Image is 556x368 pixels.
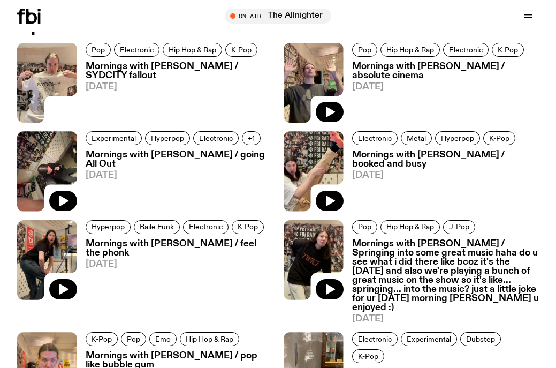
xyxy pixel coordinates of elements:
[435,131,480,145] a: Hyperpop
[86,43,111,57] a: Pop
[127,335,140,343] span: Pop
[352,314,539,324] span: [DATE]
[441,134,474,142] span: Hyperpop
[225,9,331,24] button: On AirThe Allnighter
[407,134,426,142] span: Metal
[86,62,273,80] h3: Mornings with [PERSON_NAME] / SYDCITY fallout
[483,131,515,145] a: K-Pop
[134,220,180,234] a: Baile Funk
[169,46,216,54] span: Hip Hop & Rap
[163,43,222,57] a: Hip Hop & Rap
[386,223,434,231] span: Hip Hop & Rap
[193,131,239,145] a: Electronic
[352,151,539,169] h3: Mornings with [PERSON_NAME] / booked and busy
[401,332,457,346] a: Experimental
[358,352,378,361] span: K-Pop
[386,46,434,54] span: Hip Hop & Rap
[352,220,377,234] a: Pop
[155,335,171,343] span: Emo
[242,131,261,145] button: +1
[145,131,190,145] a: Hyperpop
[352,43,377,57] a: Pop
[344,151,539,211] a: Mornings with [PERSON_NAME] / booked and busy[DATE]
[238,223,258,231] span: K-Pop
[352,171,539,180] span: [DATE]
[380,220,440,234] a: Hip Hop & Rap
[352,62,539,80] h3: Mornings with [PERSON_NAME] / absolute cinema
[121,332,146,346] a: Pop
[151,134,184,142] span: Hyperpop
[380,43,440,57] a: Hip Hop & Rap
[358,134,392,142] span: Electronic
[86,131,142,145] a: Experimental
[248,134,255,142] span: +1
[86,171,273,180] span: [DATE]
[358,335,392,343] span: Electronic
[284,220,344,300] img: Jim standing in the fbi studio, hunched over with one hand on their knee and the other on their b...
[86,239,273,258] h3: Mornings with [PERSON_NAME] / feel the phonk
[86,82,273,92] span: [DATE]
[86,220,131,234] a: Hyperpop
[186,335,233,343] span: Hip Hop & Rap
[183,220,229,234] a: Electronic
[77,62,273,123] a: Mornings with [PERSON_NAME] / SYDCITY fallout[DATE]
[120,46,154,54] span: Electronic
[92,46,105,54] span: Pop
[344,239,539,324] a: Mornings with [PERSON_NAME] / Springing into some great music haha do u see what i did there like...
[231,46,252,54] span: K-Pop
[114,43,159,57] a: Electronic
[284,131,344,211] img: A photo of Jim in the fbi studio sitting on a chair and awkwardly holding their leg in the air, s...
[443,220,475,234] a: J-Pop
[466,335,495,343] span: Dubstep
[401,131,432,145] a: Metal
[449,223,469,231] span: J-Pop
[407,335,451,343] span: Experimental
[352,332,398,346] a: Electronic
[17,220,77,300] img: An action shot of Jim throwing their ass back in the fbi studio. Their ass looks perfectly shaped...
[92,223,125,231] span: Hyperpop
[86,151,273,169] h3: Mornings with [PERSON_NAME] / going All Out
[284,43,344,123] img: Jim in the fbi studio, holding their hands up beside their head.
[352,131,398,145] a: Electronic
[352,239,539,313] h3: Mornings with [PERSON_NAME] / Springing into some great music haha do u see what i did there like...
[492,43,524,57] a: K-Pop
[77,151,273,211] a: Mornings with [PERSON_NAME] / going All Out[DATE]
[443,43,489,57] a: Electronic
[460,332,501,346] a: Dubstep
[92,134,136,142] span: Experimental
[358,223,371,231] span: Pop
[449,46,483,54] span: Electronic
[358,46,371,54] span: Pop
[17,15,361,34] h2: Episodes
[352,349,384,363] a: K-Pop
[17,43,77,123] img: Jim in the fbi studio, showing off their white SYDCITY t-shirt.
[232,220,264,234] a: K-Pop
[189,223,223,231] span: Electronic
[225,43,257,57] a: K-Pop
[149,332,177,346] a: Emo
[180,332,239,346] a: Hip Hop & Rap
[199,134,233,142] span: Electronic
[77,239,273,324] a: Mornings with [PERSON_NAME] / feel the phonk[DATE]
[92,335,112,343] span: K-Pop
[86,260,273,269] span: [DATE]
[344,62,539,123] a: Mornings with [PERSON_NAME] / absolute cinema[DATE]
[498,46,518,54] span: K-Pop
[140,223,174,231] span: Baile Funk
[352,82,539,92] span: [DATE]
[489,134,509,142] span: K-Pop
[17,131,77,211] img: A 0.5x selfie taken from above of Jim in the studio holding up a peace sign.
[86,332,118,346] a: K-Pop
